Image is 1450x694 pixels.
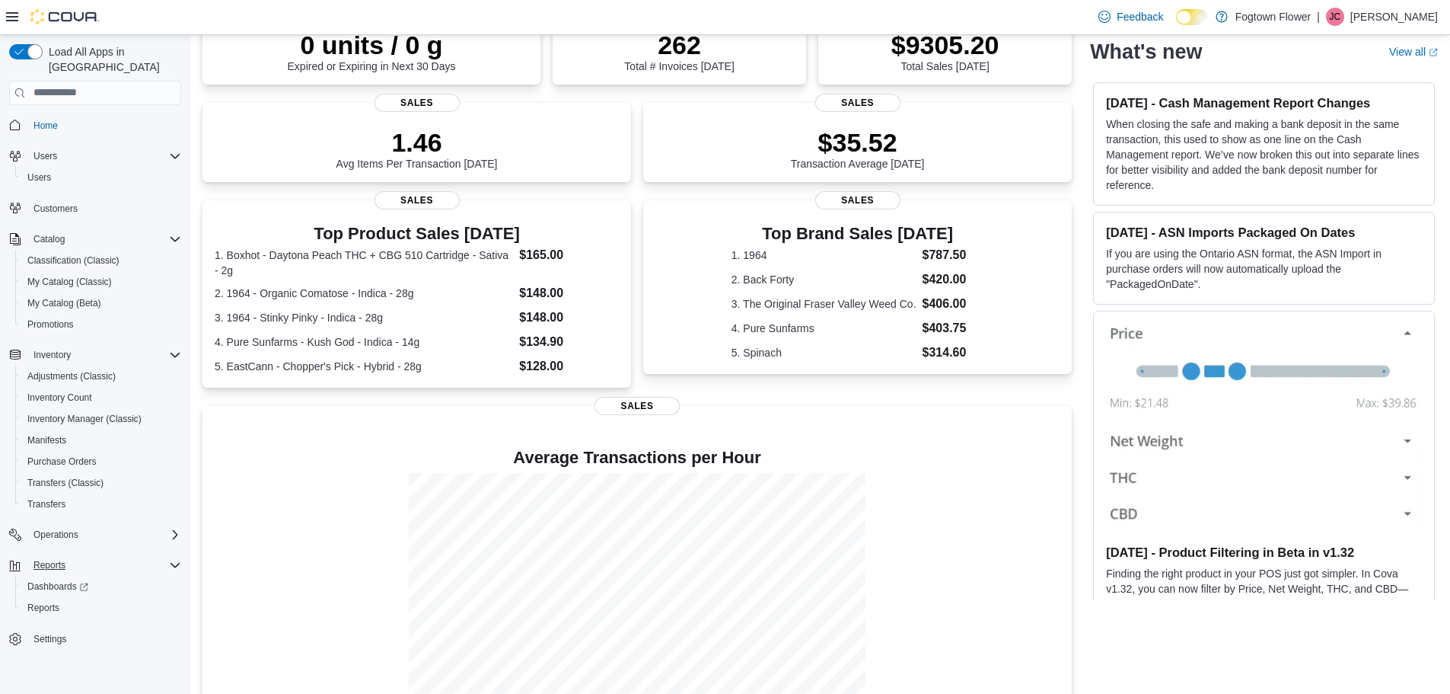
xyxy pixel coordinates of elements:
[30,9,99,24] img: Cova
[1117,9,1163,24] span: Feedback
[923,295,984,313] dd: $406.00
[27,171,51,184] span: Users
[21,599,181,617] span: Reports
[27,526,84,544] button: Operations
[288,30,456,60] p: 0 units / 0 g
[215,334,513,350] dt: 4. Pure Sunfarms - Kush God - Indica - 14g
[1106,566,1422,642] p: Finding the right product in your POS just got simpler. In Cova v1.32, you can now filter by Pric...
[9,108,181,690] nav: Complex example
[27,230,71,248] button: Catalog
[27,276,112,288] span: My Catalog (Classic)
[215,310,513,325] dt: 3. 1964 - Stinky Pinky - Indica - 28g
[21,251,126,270] a: Classification (Classic)
[15,250,187,271] button: Classification (Classic)
[21,251,181,270] span: Classification (Classic)
[1389,46,1438,58] a: View allExternal link
[21,410,148,428] a: Inventory Manager (Classic)
[21,315,181,334] span: Promotions
[27,346,181,364] span: Inventory
[336,127,498,158] p: 1.46
[1350,8,1438,26] p: [PERSON_NAME]
[15,293,187,314] button: My Catalog (Beta)
[288,30,456,72] div: Expired or Expiring in Next 30 Days
[1330,8,1341,26] span: JC
[3,146,187,167] button: Users
[215,449,1060,467] h4: Average Transactions per Hour
[27,318,74,331] span: Promotions
[27,456,97,468] span: Purchase Orders
[21,495,72,513] a: Transfers
[21,577,181,596] span: Dashboards
[27,477,104,489] span: Transfers (Classic)
[27,254,120,267] span: Classification (Classic)
[27,117,64,135] a: Home
[33,633,66,645] span: Settings
[1317,8,1320,26] p: |
[215,225,619,243] h3: Top Product Sales [DATE]
[15,576,187,597] a: Dashboards
[624,30,734,72] div: Total # Invoices [DATE]
[21,474,110,492] a: Transfers (Classic)
[21,168,57,187] a: Users
[519,357,619,376] dd: $128.00
[1106,246,1422,292] p: If you are using the Ontario ASN format, the ASN Import in purchase orders will now automatically...
[731,248,916,263] dt: 1. 1964
[891,30,999,72] div: Total Sales [DATE]
[1176,25,1177,26] span: Dark Mode
[21,431,181,449] span: Manifests
[1106,95,1422,110] h3: [DATE] - Cash Management Report Changes
[27,297,101,309] span: My Catalog (Beta)
[27,556,72,574] button: Reports
[815,191,900,209] span: Sales
[15,314,187,335] button: Promotions
[33,203,78,215] span: Customers
[15,408,187,430] button: Inventory Manager (Classic)
[27,434,66,446] span: Manifests
[21,389,98,407] a: Inventory Count
[791,127,925,158] p: $35.52
[3,229,187,250] button: Catalog
[21,294,181,312] span: My Catalog (Beta)
[3,628,187,650] button: Settings
[33,349,71,361] span: Inventory
[21,294,107,312] a: My Catalog (Beta)
[21,495,181,513] span: Transfers
[1429,48,1438,57] svg: External link
[27,602,59,614] span: Reports
[27,230,181,248] span: Catalog
[15,597,187,619] button: Reports
[27,147,181,165] span: Users
[923,319,984,337] dd: $403.75
[27,526,181,544] span: Operations
[21,410,181,428] span: Inventory Manager (Classic)
[21,389,181,407] span: Inventory Count
[1106,545,1422,560] h3: [DATE] - Product Filtering in Beta in v1.32
[923,270,984,289] dd: $420.00
[21,367,181,385] span: Adjustments (Classic)
[1106,117,1422,193] p: When closing the safe and making a bank deposit in the same transaction, this used to show as one...
[27,580,88,593] span: Dashboards
[43,44,181,75] span: Load All Apps in [GEOGRAPHIC_DATA]
[519,309,619,327] dd: $148.00
[519,246,619,264] dd: $165.00
[731,296,916,312] dt: 3. The Original Fraser Valley Weed Co.
[21,453,103,471] a: Purchase Orders
[21,599,65,617] a: Reports
[791,127,925,170] div: Transaction Average [DATE]
[3,114,187,136] button: Home
[3,524,187,545] button: Operations
[3,344,187,366] button: Inventory
[15,451,187,472] button: Purchase Orders
[923,344,984,362] dd: $314.60
[1090,40,1202,64] h2: What's new
[374,94,460,112] span: Sales
[21,431,72,449] a: Manifests
[15,387,187,408] button: Inventory Count
[21,273,118,291] a: My Catalog (Classic)
[731,321,916,336] dt: 4. Pure Sunfarms
[215,359,513,374] dt: 5. EastCann - Chopper's Pick - Hybrid - 28g
[923,246,984,264] dd: $787.50
[1092,2,1169,32] a: Feedback
[1176,9,1208,25] input: Dark Mode
[33,150,57,162] span: Users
